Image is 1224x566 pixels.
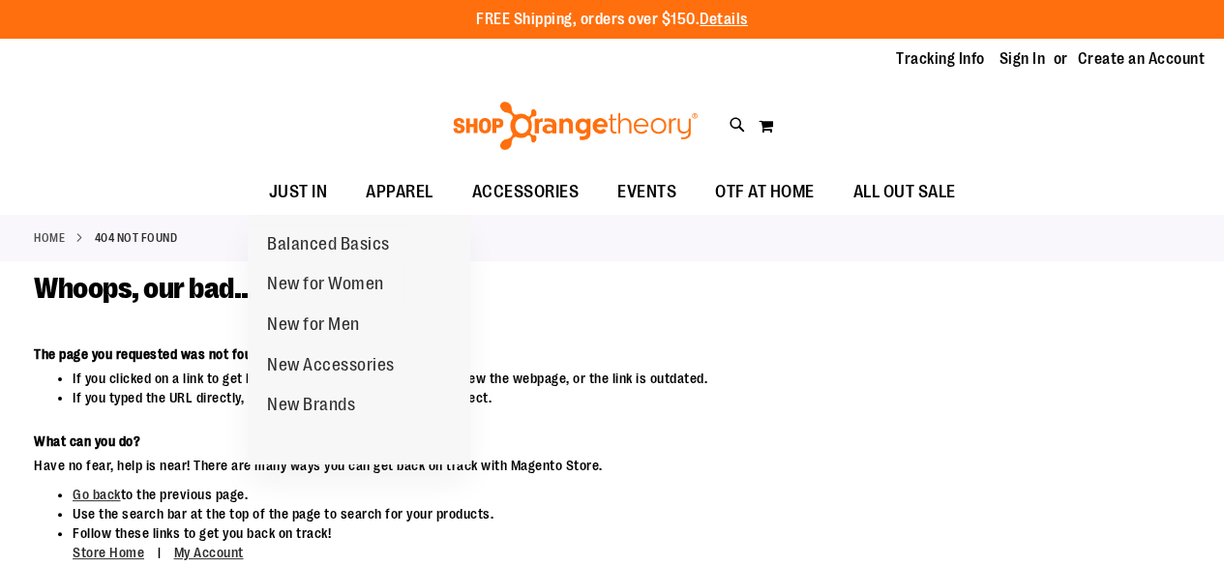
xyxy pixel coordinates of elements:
a: Store Home [73,545,144,560]
a: My Account [174,545,244,560]
li: Follow these links to get you back on track! [73,523,949,563]
li: Use the search bar at the top of the page to search for your products. [73,504,949,523]
span: JUST IN [269,170,328,214]
strong: 404 Not Found [95,229,178,247]
dt: What can you do? [34,432,949,451]
a: Create an Account [1078,48,1206,70]
li: If you typed the URL directly, please make sure the spelling is correct. [73,388,949,407]
span: Whoops, our bad... [34,272,255,305]
li: If you clicked on a link to get here, you may not have access the view the webpage, or the link i... [73,369,949,388]
img: Shop Orangetheory [450,102,701,150]
span: New for Men [267,314,360,339]
dd: Have no fear, help is near! There are many ways you can get back on track with Magento Store. [34,456,949,475]
dt: The page you requested was not found, and we have a fine guess why. [34,344,949,364]
a: Tracking Info [896,48,985,70]
span: New Accessories [267,355,395,379]
span: New for Women [267,274,384,298]
a: Details [700,11,748,28]
a: Home [34,229,65,247]
a: Sign In [1000,48,1046,70]
p: FREE Shipping, orders over $150. [476,9,748,31]
span: ALL OUT SALE [853,170,956,214]
a: Go back [73,487,121,502]
span: ACCESSORIES [472,170,580,214]
li: to the previous page. [73,485,949,504]
span: New Brands [267,395,355,419]
span: APPAREL [366,170,433,214]
span: Balanced Basics [267,234,390,258]
span: OTF AT HOME [715,170,815,214]
span: EVENTS [617,170,676,214]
